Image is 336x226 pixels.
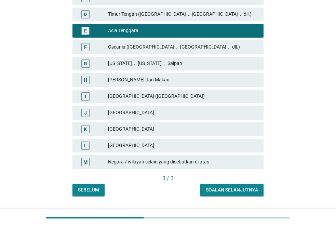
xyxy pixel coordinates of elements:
[108,125,258,133] div: [GEOGRAPHIC_DATA]
[108,158,258,166] div: Negara / wilayah selain yang disebutkan di atas
[84,60,87,67] div: G
[108,142,258,150] div: [GEOGRAPHIC_DATA]
[108,59,258,68] div: [US_STATE]， [US_STATE]， Saipan
[84,76,87,83] div: H
[84,109,87,116] div: J
[78,186,99,194] div: Sebelum
[84,43,87,51] div: F
[84,27,87,34] div: E
[108,92,258,101] div: [GEOGRAPHIC_DATA] ([GEOGRAPHIC_DATA])
[83,158,88,165] div: M
[108,27,258,35] div: Asia Tenggara
[84,125,87,133] div: K
[108,76,258,84] div: [PERSON_NAME] dan Makau
[108,10,258,18] div: Timur Tengah ([GEOGRAPHIC_DATA]， [GEOGRAPHIC_DATA]， dll.)
[200,184,264,196] button: Soalan selanjutnya
[108,43,258,51] div: Oseania ([GEOGRAPHIC_DATA]， [GEOGRAPHIC_DATA]， dll.)
[84,142,87,149] div: L
[84,11,87,18] div: D
[85,93,86,100] div: I
[72,174,264,183] div: 3 / 3
[206,186,258,194] div: Soalan selanjutnya
[108,109,258,117] div: [GEOGRAPHIC_DATA]
[72,184,105,196] button: Sebelum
